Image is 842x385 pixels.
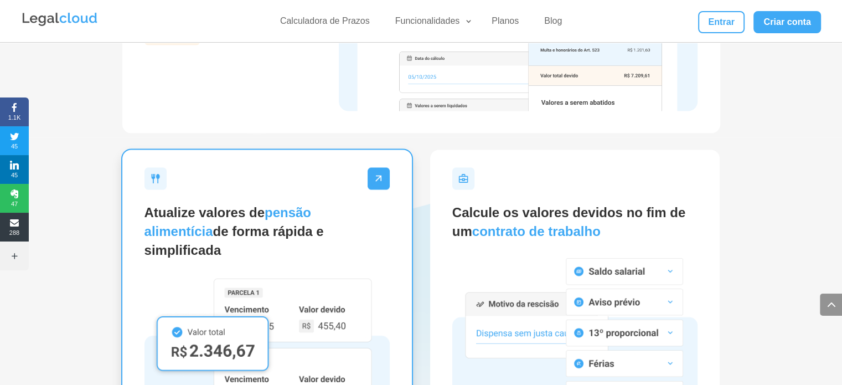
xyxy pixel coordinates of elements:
a: Funcionalidades [389,16,473,32]
a: Blog [538,16,569,32]
img: iconExternoCheio.png [368,167,390,189]
img: Legalcloud Logo [21,11,99,28]
a: Criar conta [753,11,821,33]
a: Logo da Legalcloud [21,20,99,29]
a: Entrar [698,11,745,33]
h2: Atualize valores de de forma rápida e simplificada [144,203,390,264]
a: Calculadora de Prazos [273,16,376,32]
a: Planos [485,16,525,32]
img: iconAtualizacaoAlimentos.png [144,167,167,189]
img: iconRescisaoTrabalhista.png [452,167,474,189]
h2: Calcule os valores devidos no fim de um [452,203,698,245]
span: contrato de trabalho [472,223,601,238]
